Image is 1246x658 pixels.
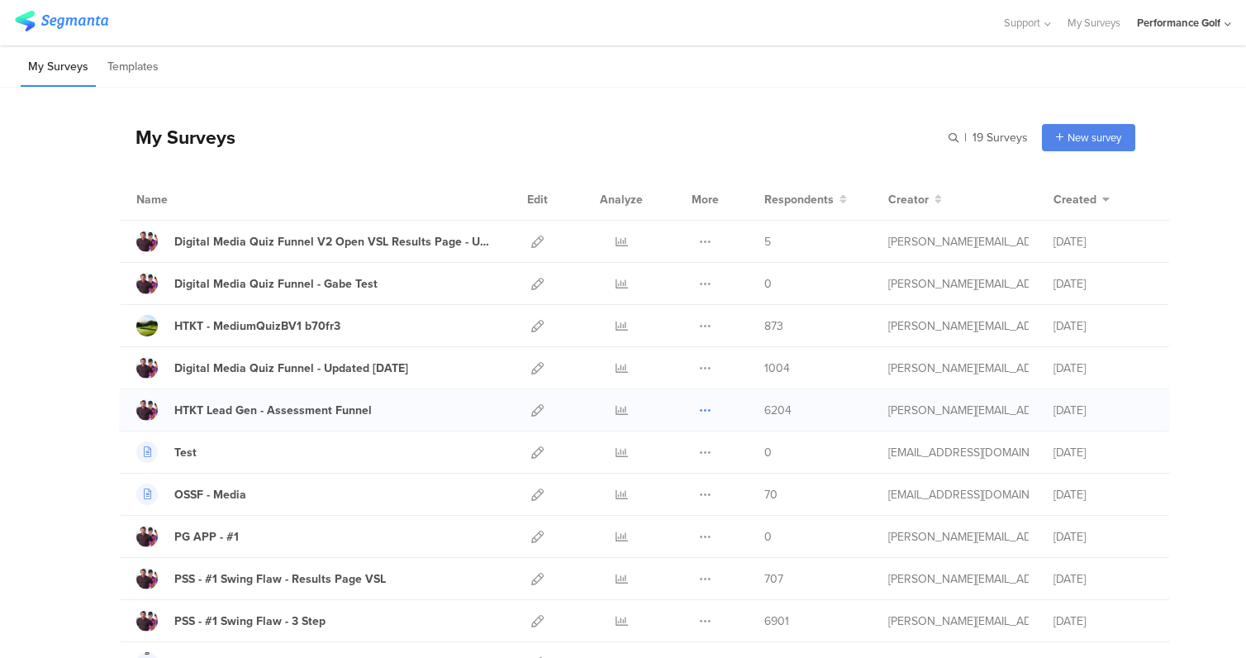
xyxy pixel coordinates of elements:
[888,486,1029,503] div: hanaan@performancegolfzone.com
[1137,15,1220,31] div: Performance Golf
[888,444,1029,461] div: hanaan@performancegolfzone.com
[687,179,723,220] div: More
[174,317,340,335] div: HTKT - MediumQuizBV1 b70fr3
[597,179,646,220] div: Analyze
[764,191,847,208] button: Respondents
[174,528,239,546] div: PG APP - #1
[1053,570,1153,588] div: [DATE]
[174,360,408,377] div: Digital Media Quiz Funnel - Updated 7.30.25
[136,315,340,336] a: HTKT - MediumQuizBV1 b70fr3
[100,48,166,87] li: Templates
[973,129,1028,146] span: 19 Surveys
[888,402,1029,419] div: danielle@performancegolfzone.com
[1053,486,1153,503] div: [DATE]
[1053,275,1153,293] div: [DATE]
[1004,15,1040,31] span: Support
[888,191,942,208] button: Creator
[764,360,790,377] span: 1004
[119,123,235,151] div: My Surveys
[1068,130,1121,145] span: New survey
[764,233,771,250] span: 5
[136,273,378,294] a: Digital Media Quiz Funnel - Gabe Test
[888,528,1029,546] div: jacob@performancegolfzone.com
[764,444,772,461] span: 0
[136,441,197,463] a: Test
[764,486,778,503] span: 70
[888,317,1029,335] div: danielle@performancegolfzone.com
[136,526,239,547] a: PG APP - #1
[764,317,783,335] span: 873
[764,275,772,293] span: 0
[1053,444,1153,461] div: [DATE]
[21,48,96,87] li: My Surveys
[136,610,326,632] a: PSS - #1 Swing Flaw - 3 Step
[520,179,555,220] div: Edit
[888,275,1029,293] div: danielle@performancegolfzone.com
[1053,191,1110,208] button: Created
[1053,402,1153,419] div: [DATE]
[1053,317,1153,335] div: [DATE]
[174,613,326,630] div: PSS - #1 Swing Flaw - 3 Step
[764,613,789,630] span: 6901
[136,231,495,252] a: Digital Media Quiz Funnel V2 Open VSL Results Page - Updated [DATE]
[1053,233,1153,250] div: [DATE]
[15,11,108,31] img: segmanta logo
[1053,191,1096,208] span: Created
[764,528,772,546] span: 0
[888,233,1029,250] div: danielle@performancegolfzone.com
[174,233,495,250] div: Digital Media Quiz Funnel V2 Open VSL Results Page - Updated 7.30.25
[174,570,386,588] div: PSS - #1 Swing Flaw - Results Page VSL
[174,402,372,419] div: HTKT Lead Gen - Assessment Funnel
[136,191,235,208] div: Name
[174,486,246,503] div: OSSF - Media
[174,444,197,461] div: Test
[764,402,792,419] span: 6204
[136,484,246,505] a: OSSF - Media
[136,357,408,379] a: Digital Media Quiz Funnel - Updated [DATE]
[764,191,834,208] span: Respondents
[888,191,929,208] span: Creator
[1053,613,1153,630] div: [DATE]
[888,570,1029,588] div: danielle@performancegolfzone.com
[1053,360,1153,377] div: [DATE]
[136,399,372,421] a: HTKT Lead Gen - Assessment Funnel
[136,568,386,589] a: PSS - #1 Swing Flaw - Results Page VSL
[1053,528,1153,546] div: [DATE]
[888,613,1029,630] div: danielle@performancegolfzone.com
[962,129,969,146] span: |
[174,275,378,293] div: Digital Media Quiz Funnel - Gabe Test
[764,570,783,588] span: 707
[888,360,1029,377] div: danielle@performancegolfzone.com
